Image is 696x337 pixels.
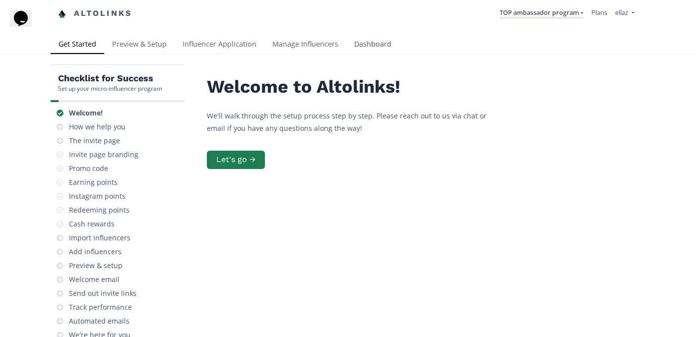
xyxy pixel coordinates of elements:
[51,35,104,55] a: Get Started
[69,316,129,326] div: Automated emails
[58,72,162,84] h5: Checklist for Success
[69,219,115,229] div: Cash rewards
[346,35,399,55] a: Dashboard
[175,35,264,55] a: Influencer Application
[69,205,129,215] div: Redeeming points
[207,110,505,134] p: We'll walk through the setup process step by step. Please reach out to us via chat or email if yo...
[500,8,583,19] a: TOP ambassador program
[69,108,103,118] div: Welcome!
[69,247,122,257] div: Add influencers
[69,122,126,132] div: How we help you
[615,8,628,17] span: ellaz
[69,136,120,146] div: The invite page
[58,10,66,18] img: favicon-32x32.png
[69,261,123,271] div: Preview & setup
[69,288,136,298] div: Send out invite links
[69,275,120,284] div: Welcome email
[69,150,138,160] div: Invite page branding
[69,302,132,312] div: Track performance
[69,233,130,243] div: Import influencers
[591,8,607,17] a: Plans
[264,35,346,55] a: Manage Influencers
[69,191,126,201] div: Instagram points
[10,10,42,40] iframe: chat widget
[615,8,634,19] a: ellaz
[207,151,265,169] button: Let's go →
[69,164,108,173] div: Promo code
[58,5,132,22] a: Altolinks
[58,84,162,93] div: Set up your micro-influencer program
[104,35,175,55] a: Preview & Setup
[207,77,505,97] h2: Welcome to Altolinks!
[69,177,118,187] div: Earning points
